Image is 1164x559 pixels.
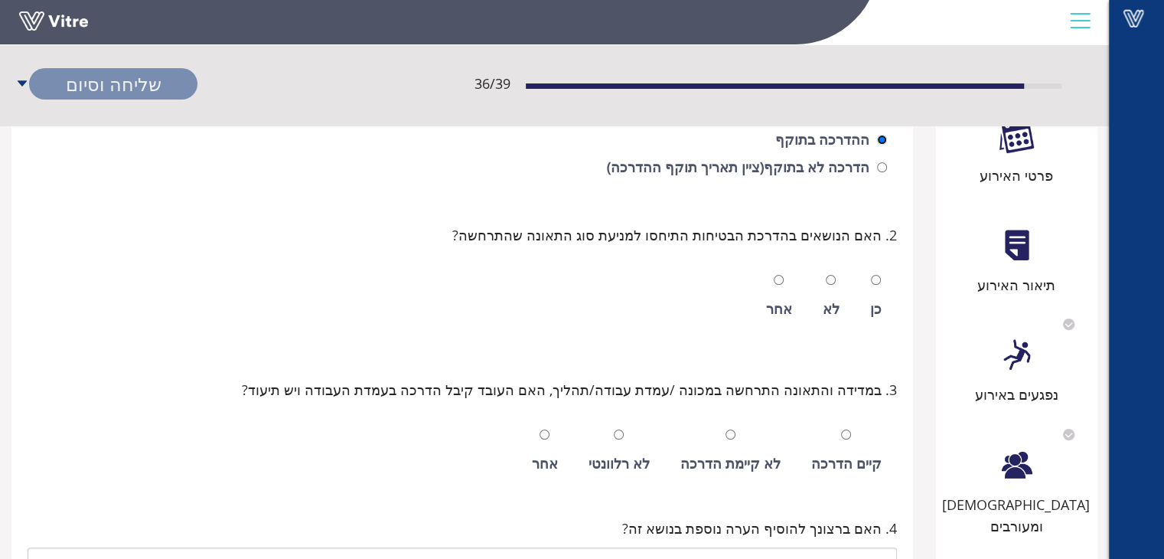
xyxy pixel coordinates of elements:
label: ההדרכה בתוקף [775,129,869,150]
div: אחר [532,453,558,474]
span: caret-down [15,68,29,100]
div: כן [870,298,882,319]
div: נפגעים באירוע [944,384,1091,405]
label: הדרכה לא בתוקף(ציין תאריך תוקף ההדרכה) [607,156,869,178]
div: לא [823,298,840,319]
div: קיים הדרכה [811,453,882,474]
div: לא קיימת הדרכה [680,453,781,474]
div: אחר [766,298,792,319]
span: 36 / 39 [474,73,510,94]
span: 3. במדידה והתאונה התרחשה במכונה /עמדת עבודה/תהליך, האם העובד קיבל הדרכה בעמדת העבודה ויש תיעוד? [242,379,897,400]
span: 2. האם הנושאים בהדרכת הבטיחות התיחסו למניעת סוג התאונה שהתרחשה? [452,224,897,246]
div: תיאור האירוע [944,274,1091,296]
div: [DEMOGRAPHIC_DATA] ומעורבים [944,494,1091,538]
span: 4. האם ברצונך להוסיף הערה נוספת בנושא זה? [622,518,897,539]
div: לא רלוונטי [589,453,650,474]
div: פרטי האירוע [944,165,1091,186]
